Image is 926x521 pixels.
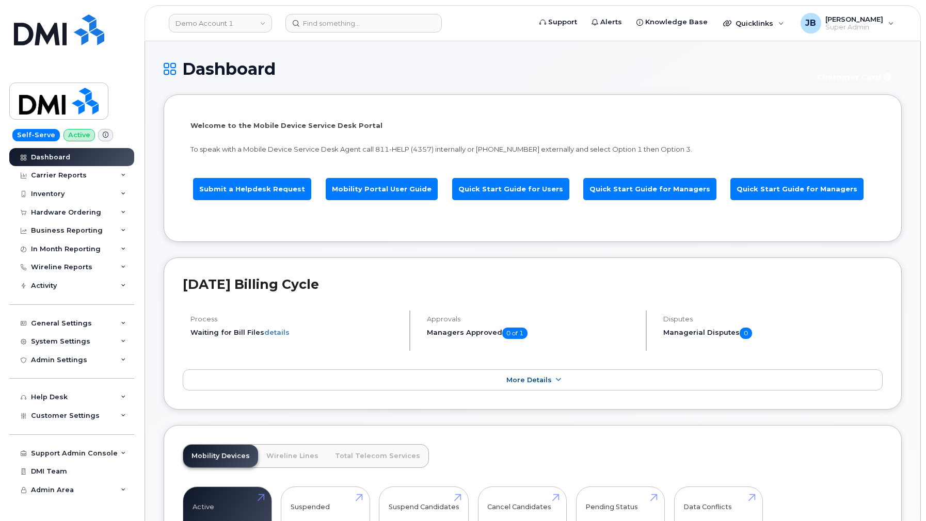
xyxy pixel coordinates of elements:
h1: Dashboard [164,60,804,78]
a: Quick Start Guide for Managers [583,178,716,200]
a: Quick Start Guide for Users [452,178,569,200]
h5: Managerial Disputes [663,328,883,339]
h4: Disputes [663,315,883,323]
span: More Details [506,376,552,384]
p: To speak with a Mobile Device Service Desk Agent call 811-HELP (4357) internally or [PHONE_NUMBER... [190,144,875,154]
h4: Process [190,315,401,323]
li: Waiting for Bill Files [190,328,401,337]
p: Welcome to the Mobile Device Service Desk Portal [190,121,875,131]
span: 0 of 1 [502,328,528,339]
button: Customer Card [809,68,902,86]
a: Mobility Portal User Guide [326,178,438,200]
a: Submit a Helpdesk Request [193,178,311,200]
h5: Managers Approved [427,328,637,339]
a: Mobility Devices [183,445,258,467]
h2: [DATE] Billing Cycle [183,276,883,292]
a: Wireline Lines [258,445,327,467]
h4: Approvals [427,315,637,323]
a: details [264,328,290,336]
span: 0 [740,328,752,339]
a: Quick Start Guide for Managers [730,178,864,200]
a: Total Telecom Services [327,445,428,467]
